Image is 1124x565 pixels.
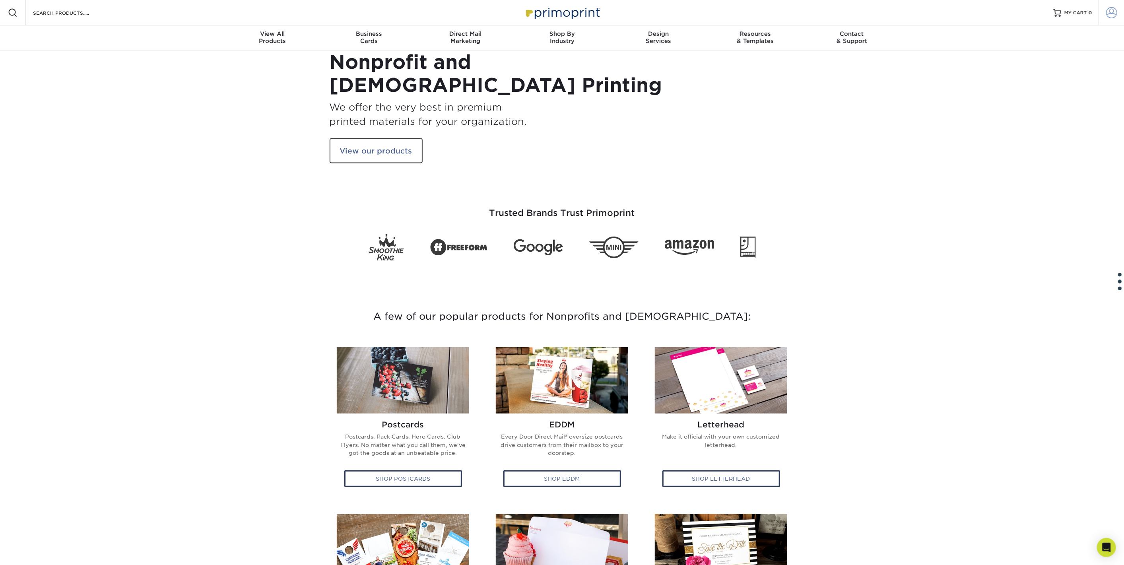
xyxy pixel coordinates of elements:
[320,30,417,45] div: Cards
[224,25,321,51] a: View AllProducts
[707,30,804,37] span: Resources
[32,8,110,17] input: SEARCH PRODUCTS.....
[417,30,514,37] span: Direct Mail
[330,189,795,228] h3: Trusted Brands Trust Primoprint
[430,235,487,260] img: Freeform
[804,30,900,45] div: & Support
[320,25,417,51] a: BusinessCards
[804,25,900,51] a: Contact& Support
[320,30,417,37] span: Business
[417,30,514,45] div: Marketing
[654,420,788,429] h2: Letterhead
[662,470,780,487] div: Shop Letterhead
[707,25,804,51] a: Resources& Templates
[665,240,714,255] img: Amazon
[522,4,602,21] img: Primoprint
[330,51,556,97] h1: Nonprofit and [DEMOGRAPHIC_DATA] Printing
[514,30,610,37] span: Shop By
[369,234,404,261] img: Smoothie King
[648,347,795,495] a: Letterhead Letterhead Make it official with your own customized letterhead. Shop Letterhead
[224,30,321,37] span: View All
[330,100,556,128] h3: We offer the very best in premium printed materials for your organization.
[495,433,629,463] p: Every Door Direct Mail® oversize postcards drive customers from their mailbox to your doorstep.
[336,433,470,463] p: Postcards. Rack Cards. Hero Cards. Club Flyers. No matter what you call them, we've got the goods...
[337,347,469,414] img: Postcards
[740,237,756,258] img: Goodwill
[330,138,423,163] a: View our products
[1089,10,1092,16] span: 0
[344,470,462,487] div: Shop Postcards
[655,347,787,414] img: Letterhead
[224,30,321,45] div: Products
[514,30,610,45] div: Industry
[495,420,629,429] h2: EDDM
[514,239,563,256] img: Google
[1064,10,1087,16] span: MY CART
[610,30,707,37] span: Design
[804,30,900,37] span: Contact
[1097,538,1116,557] div: Open Intercom Messenger
[336,420,470,429] h2: Postcards
[330,289,795,344] h3: A few of our popular products for Nonprofits and [DEMOGRAPHIC_DATA]:
[514,25,610,51] a: Shop ByIndustry
[503,470,621,487] div: Shop EDDM
[417,25,514,51] a: Direct MailMarketing
[610,25,707,51] a: DesignServices
[654,433,788,455] p: Make it official with your own customized letterhead.
[489,347,636,495] a: EDDM EDDM Every Door Direct Mail® oversize postcards drive customers from their mailbox to your d...
[330,347,477,495] a: Postcards Postcards Postcards. Rack Cards. Hero Cards. Club Flyers. No matter what you call them,...
[496,347,628,414] img: EDDM
[589,237,639,258] img: Mini
[610,30,707,45] div: Services
[707,30,804,45] div: & Templates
